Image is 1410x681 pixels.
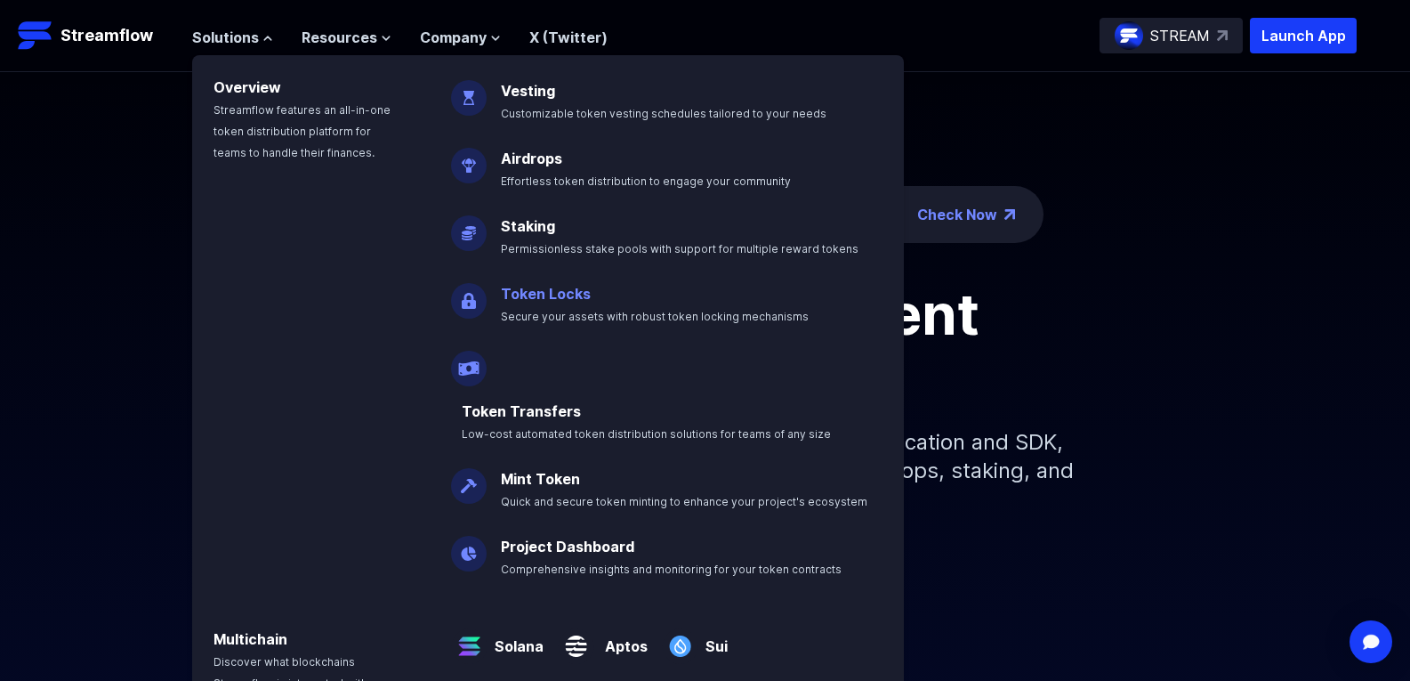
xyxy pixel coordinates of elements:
img: Streamflow Logo [18,18,53,53]
img: Solana [451,614,487,664]
span: Permissionless stake pools with support for multiple reward tokens [501,242,858,255]
span: Low-cost automated token distribution solutions for teams of any size [462,427,831,441]
img: top-right-arrow.svg [1217,30,1228,41]
a: Streamflow [18,18,174,53]
button: Launch App [1250,18,1357,53]
a: Staking [501,217,555,235]
span: Effortless token distribution to engage your community [501,174,791,188]
img: top-right-arrow.png [1004,209,1015,220]
button: Company [420,27,501,48]
span: Resources [302,27,377,48]
a: Solana [487,621,544,657]
a: Sui [698,621,728,657]
img: Project Dashboard [451,522,487,572]
button: Resources [302,27,391,48]
img: Staking [451,201,487,251]
img: Payroll [451,336,487,386]
span: Company [420,27,487,48]
a: Vesting [501,82,555,100]
a: Token Transfers [462,402,581,420]
img: Vesting [451,66,487,116]
a: X (Twitter) [529,28,608,46]
img: streamflow-logo-circle.png [1115,21,1143,50]
span: Customizable token vesting schedules tailored to your needs [501,107,826,120]
a: Airdrops [501,150,562,167]
a: Mint Token [501,470,580,488]
div: Open Intercom Messenger [1350,620,1392,663]
a: STREAM [1100,18,1243,53]
a: Overview [214,78,281,96]
a: Check Now [917,204,997,225]
a: Token Locks [501,285,591,303]
p: Streamflow [60,23,153,48]
span: Comprehensive insights and monitoring for your token contracts [501,563,842,576]
button: Solutions [192,27,273,48]
img: Aptos [558,614,594,664]
a: Multichain [214,630,287,648]
p: STREAM [1150,25,1210,46]
img: Token Locks [451,269,487,319]
span: Streamflow features an all-in-one token distribution platform for teams to handle their finances. [214,103,391,159]
a: Aptos [594,621,648,657]
span: Quick and secure token minting to enhance your project's ecosystem [501,495,867,508]
img: Sui [662,614,698,664]
a: Project Dashboard [501,538,634,555]
img: Mint Token [451,454,487,504]
span: Secure your assets with robust token locking mechanisms [501,310,809,323]
img: Airdrops [451,134,487,183]
span: Solutions [192,27,259,48]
